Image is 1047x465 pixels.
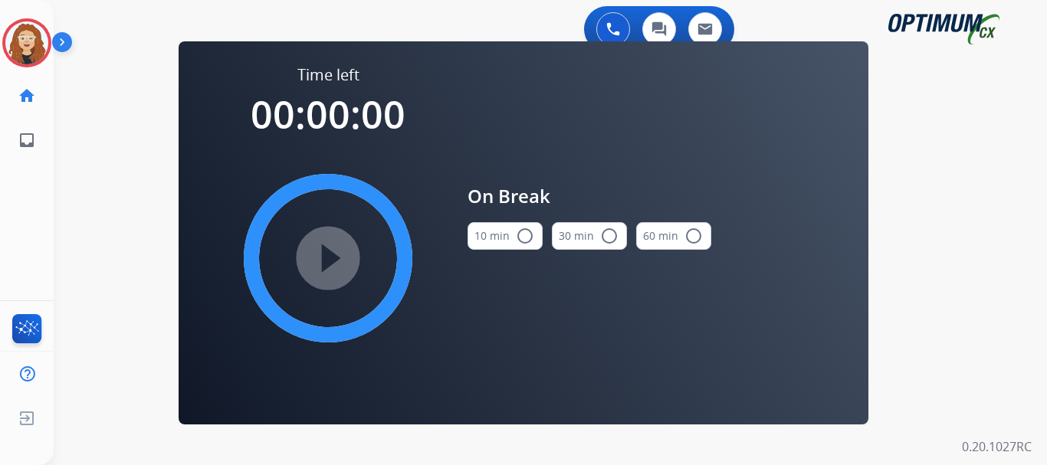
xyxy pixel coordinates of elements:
[18,87,36,105] mat-icon: home
[18,131,36,149] mat-icon: inbox
[251,88,405,140] span: 00:00:00
[516,227,534,245] mat-icon: radio_button_unchecked
[552,222,627,250] button: 30 min
[5,21,48,64] img: avatar
[297,64,359,86] span: Time left
[468,222,543,250] button: 10 min
[636,222,711,250] button: 60 min
[600,227,619,245] mat-icon: radio_button_unchecked
[962,437,1032,456] p: 0.20.1027RC
[468,182,711,210] span: On Break
[684,227,703,245] mat-icon: radio_button_unchecked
